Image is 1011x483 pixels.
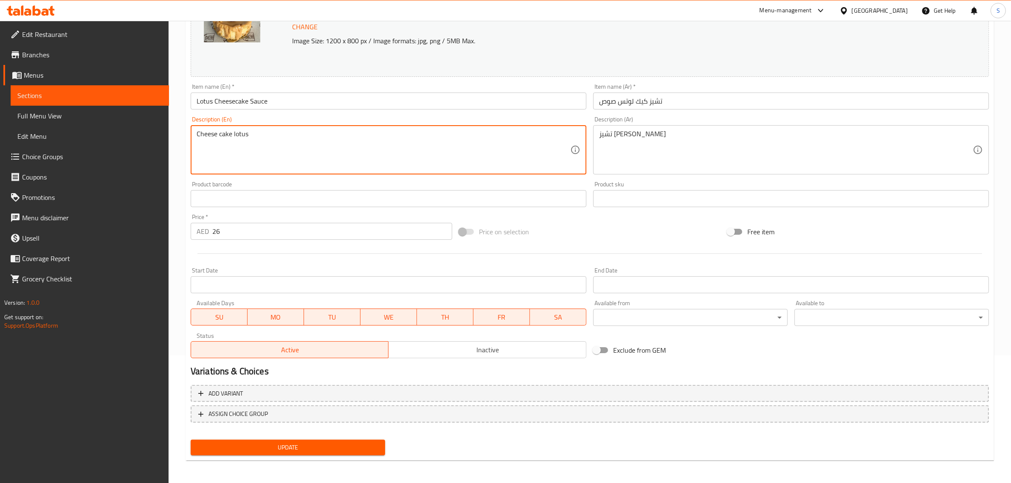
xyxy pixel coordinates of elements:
[852,6,908,15] div: [GEOGRAPHIC_DATA]
[251,311,301,323] span: MO
[22,253,162,264] span: Coverage Report
[477,311,527,323] span: FR
[22,50,162,60] span: Branches
[197,442,378,453] span: Update
[191,440,385,455] button: Update
[593,190,989,207] input: Please enter product sku
[4,320,58,331] a: Support.OpsPlatform
[593,309,788,326] div: ​
[24,70,162,80] span: Menus
[22,172,162,182] span: Coupons
[304,309,360,326] button: TU
[4,312,43,323] span: Get support on:
[533,311,583,323] span: SA
[4,297,25,308] span: Version:
[22,274,162,284] span: Grocery Checklist
[289,36,868,46] p: Image Size: 1200 x 800 px / Image formats: jpg, png / 5MB Max.
[17,131,162,141] span: Edit Menu
[191,93,586,110] input: Enter name En
[26,297,39,308] span: 1.0.0
[747,227,774,237] span: Free item
[191,309,248,326] button: SU
[3,146,169,167] a: Choice Groups
[22,152,162,162] span: Choice Groups
[191,365,989,378] h2: Variations & Choices
[997,6,1000,15] span: S
[613,345,666,355] span: Exclude from GEM
[22,192,162,202] span: Promotions
[417,309,473,326] button: TH
[3,167,169,187] a: Coupons
[473,309,530,326] button: FR
[11,126,169,146] a: Edit Menu
[289,18,321,36] button: Change
[760,6,812,16] div: Menu-management
[3,269,169,289] a: Grocery Checklist
[388,341,586,358] button: Inactive
[292,21,318,33] span: Change
[197,226,209,236] p: AED
[22,213,162,223] span: Menu disclaimer
[248,309,304,326] button: MO
[3,248,169,269] a: Coverage Report
[3,228,169,248] a: Upsell
[191,385,989,402] button: Add variant
[360,309,417,326] button: WE
[3,208,169,228] a: Menu disclaimer
[392,344,583,356] span: Inactive
[17,111,162,121] span: Full Menu View
[3,24,169,45] a: Edit Restaurant
[194,344,386,356] span: Active
[208,388,243,399] span: Add variant
[599,130,973,170] textarea: تشيز [PERSON_NAME]
[22,29,162,39] span: Edit Restaurant
[191,190,586,207] input: Please enter product barcode
[479,227,529,237] span: Price on selection
[3,45,169,65] a: Branches
[212,223,452,240] input: Please enter price
[22,233,162,243] span: Upsell
[11,106,169,126] a: Full Menu View
[3,65,169,85] a: Menus
[794,309,989,326] div: ​
[593,93,989,110] input: Enter name Ar
[17,90,162,101] span: Sections
[191,341,389,358] button: Active
[11,85,169,106] a: Sections
[191,405,989,423] button: ASSIGN CHOICE GROUP
[194,311,244,323] span: SU
[420,311,470,323] span: TH
[197,130,570,170] textarea: Cheese cake lotus
[307,311,357,323] span: TU
[530,309,586,326] button: SA
[3,187,169,208] a: Promotions
[208,409,268,419] span: ASSIGN CHOICE GROUP
[364,311,414,323] span: WE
